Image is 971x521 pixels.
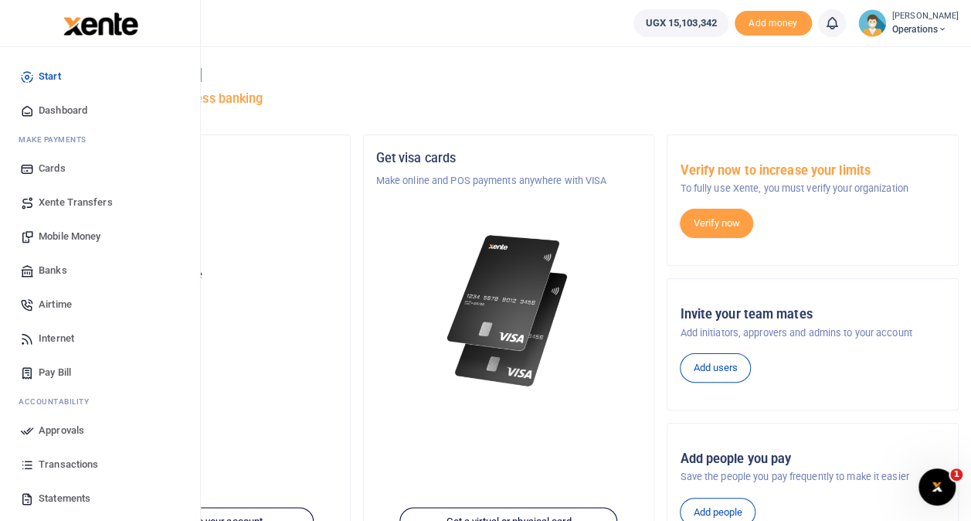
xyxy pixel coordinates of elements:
a: Transactions [12,448,188,482]
span: UGX 15,103,342 [645,15,716,31]
a: Approvals [12,414,188,448]
p: Your current account balance [72,267,338,283]
a: Mobile Money [12,220,188,254]
span: Pay Bill [39,365,71,380]
span: Add money [735,11,812,36]
p: Make online and POS payments anywhere with VISA [376,173,642,189]
small: [PERSON_NAME] [892,10,959,23]
span: Cards [39,161,66,176]
a: Start [12,60,188,94]
a: Internet [12,322,188,356]
h5: Welcome to better business banking [59,91,959,107]
li: Toup your wallet [735,11,812,36]
span: ake Payments [26,134,87,145]
span: Banks [39,263,67,278]
a: Xente Transfers [12,186,188,220]
a: profile-user [PERSON_NAME] Operations [858,9,959,37]
a: Verify now [680,209,753,238]
a: Pay Bill [12,356,188,390]
li: Ac [12,390,188,414]
span: Statements [39,491,90,506]
img: logo-large [63,12,138,36]
span: Xente Transfers [39,195,113,210]
h5: UGX 15,103,342 [72,287,338,302]
h5: Account [72,210,338,226]
span: Mobile Money [39,229,100,244]
a: Add money [735,16,812,28]
a: logo-small logo-large logo-large [62,17,138,29]
li: Wallet ballance [627,9,734,37]
span: Airtime [39,297,72,312]
h4: Hello [PERSON_NAME] [59,66,959,83]
span: 1 [950,468,963,481]
img: profile-user [858,9,886,37]
li: M [12,128,188,152]
span: Start [39,69,61,84]
p: Save the people you pay frequently to make it easier [680,469,946,485]
span: Transactions [39,457,98,472]
p: THET [72,173,338,189]
p: Operations [72,233,338,249]
span: countability [30,396,89,407]
span: Operations [892,22,959,36]
p: Add initiators, approvers and admins to your account [680,325,946,341]
p: To fully use Xente, you must verify your organization [680,181,946,196]
a: Dashboard [12,94,188,128]
h5: Get visa cards [376,151,642,166]
a: Add users [680,353,751,383]
h5: Organization [72,151,338,166]
a: Statements [12,482,188,516]
a: UGX 15,103,342 [633,9,728,37]
a: Airtime [12,288,188,322]
span: Dashboard [39,103,87,118]
iframe: Intercom live chat [918,468,956,506]
h5: Verify now to increase your limits [680,163,946,179]
span: Internet [39,331,74,346]
a: Cards [12,152,188,186]
h5: Add people you pay [680,451,946,467]
h5: Invite your team mates [680,307,946,322]
a: Banks [12,254,188,288]
span: Approvals [39,423,84,438]
img: xente-_physical_cards.png [443,226,575,397]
